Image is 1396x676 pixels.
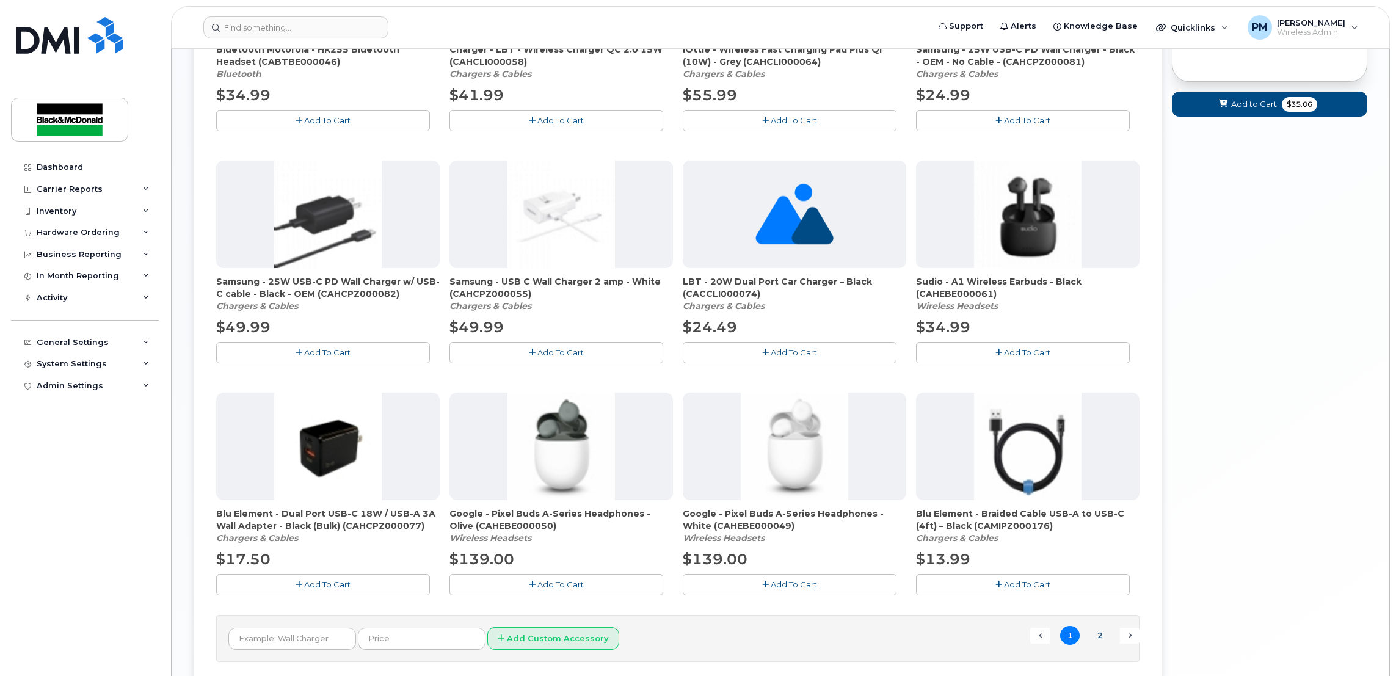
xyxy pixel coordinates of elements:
button: Add To Cart [449,110,663,131]
a: 2 [1090,626,1110,645]
span: Knowledge Base [1064,20,1138,32]
button: Add To Cart [216,342,430,363]
span: $49.99 [449,318,504,336]
span: $24.49 [683,318,737,336]
img: accessory36788.JPG [741,393,848,500]
a: Support [930,14,992,38]
div: Samsung - 25W USB-C PD Wall Charger - Black - OEM - No Cable - (CAHCPZ000081) [916,43,1140,80]
a: Knowledge Base [1045,14,1146,38]
span: Add To Cart [304,347,351,357]
span: $17.50 [216,550,271,568]
span: PM [1252,20,1268,35]
div: Google - Pixel Buds A-Series Headphones - Olive (CAHEBE000050) [449,507,673,544]
button: Add To Cart [449,574,663,595]
span: Add To Cart [1004,115,1050,125]
span: $24.99 [916,86,970,104]
em: Chargers & Cables [216,300,298,311]
button: Add To Cart [216,574,430,595]
span: Samsung - 25W USB-C PD Wall Charger w/ USB-C cable - Black - OEM (CAHCPZ000082) [216,275,440,300]
span: Google - Pixel Buds A-Series Headphones - Olive (CAHEBE000050) [449,507,673,532]
button: Add To Cart [683,110,896,131]
em: Bluetooth [216,68,261,79]
span: [PERSON_NAME] [1277,18,1345,27]
button: Add To Cart [916,574,1130,595]
span: Quicklinks [1171,23,1215,32]
span: Samsung - 25W USB-C PD Wall Charger - Black - OEM - No Cable - (CAHCPZ000081) [916,43,1140,68]
span: $49.99 [216,318,271,336]
span: Add To Cart [1004,347,1050,357]
div: Blu Element - Braided Cable USB-A to USB-C (4ft) – Black (CAMIPZ000176) [916,507,1140,544]
span: Alerts [1011,20,1036,32]
em: Chargers & Cables [449,300,531,311]
span: Add To Cart [537,115,584,125]
span: $41.99 [449,86,504,104]
input: Example: Wall Charger [228,628,356,650]
span: ← Previous [1030,628,1050,644]
em: Chargers & Cables [683,300,765,311]
div: Samsung - 25W USB-C PD Wall Charger w/ USB-C cable - Black - OEM (CAHCPZ000082) [216,275,440,312]
span: LBT - 20W Dual Port Car Charger – Black (CACCLI000074) [683,275,906,300]
div: Charger - LBT - Wireless Charger QC 2.0 15W (CAHCLI000058) [449,43,673,80]
em: Chargers & Cables [683,68,765,79]
span: $139.00 [683,550,747,568]
em: Chargers & Cables [449,68,531,79]
img: accessory36348.JPG [974,393,1082,500]
div: iOttie - Wireless Fast Charging Pad Plus Qi (10W) - Grey (CAHCLI000064) [683,43,906,80]
span: Sudio - A1 Wireless Earbuds - Black (CAHEBE000061) [916,275,1140,300]
button: Add To Cart [916,110,1130,131]
div: Sudio - A1 Wireless Earbuds - Black (CAHEBE000061) [916,275,1140,312]
button: Add To Cart [683,574,896,595]
div: Google - Pixel Buds A-Series Headphones - White (CAHEBE000049) [683,507,906,544]
button: Add to Cart $35.06 [1172,92,1367,117]
img: accessory36709.JPG [274,161,382,268]
button: Add To Cart [449,342,663,363]
span: Blu Element - Braided Cable USB-A to USB-C (4ft) – Black (CAMIPZ000176) [916,507,1140,532]
em: Wireless Headsets [683,532,765,543]
span: Add To Cart [771,115,817,125]
button: Add To Cart [916,342,1130,363]
a: Next → [1120,628,1140,644]
span: 1 [1060,626,1080,645]
button: Add To Cart [683,342,896,363]
span: Samsung - USB C Wall Charger 2 amp - White (CAHCPZ000055) [449,275,673,300]
span: Add To Cart [771,580,817,589]
div: Quicklinks [1147,15,1237,40]
span: $34.99 [216,86,271,104]
input: Find something... [203,16,388,38]
em: Chargers & Cables [216,532,298,543]
a: Alerts [992,14,1045,38]
em: Wireless Headsets [449,532,531,543]
span: $34.99 [916,318,970,336]
span: Charger - LBT - Wireless Charger QC 2.0 15W (CAHCLI000058) [449,43,673,68]
span: Google - Pixel Buds A-Series Headphones - White (CAHEBE000049) [683,507,906,532]
span: Add To Cart [537,347,584,357]
span: iOttie - Wireless Fast Charging Pad Plus Qi (10W) - Grey (CAHCLI000064) [683,43,906,68]
span: Wireless Admin [1277,27,1345,37]
img: no_image_found-2caef05468ed5679b831cfe6fc140e25e0c280774317ffc20a367ab7fd17291e.png [755,161,833,268]
div: LBT - 20W Dual Port Car Charger – Black (CACCLI000074) [683,275,906,312]
span: $139.00 [449,550,514,568]
span: Add To Cart [304,580,351,589]
img: accessory36654.JPG [974,161,1082,268]
input: Price [358,628,485,650]
span: Support [949,20,983,32]
span: Blu Element - Dual Port USB-C 18W / USB-A 3A Wall Adapter - Black (Bulk) (CAHCPZ000077) [216,507,440,532]
span: Add to Cart [1231,98,1277,110]
span: Add To Cart [537,580,584,589]
img: accessory36354.JPG [507,161,615,268]
span: $35.06 [1282,97,1317,112]
span: Add To Cart [1004,580,1050,589]
button: Add Custom Accessory [487,627,619,650]
div: Blu Element - Dual Port USB-C 18W / USB-A 3A Wall Adapter - Black (Bulk) (CAHCPZ000077) [216,507,440,544]
span: $55.99 [683,86,737,104]
div: Paul McLarty [1239,15,1367,40]
div: Bluetooth Motorola - HK255 Bluetooth Headset (CABTBE000046) [216,43,440,80]
em: Chargers & Cables [916,532,998,543]
span: Add To Cart [304,115,351,125]
div: Samsung - USB C Wall Charger 2 amp - White (CAHCPZ000055) [449,275,673,312]
img: accessory36707.JPG [274,393,382,500]
button: Add To Cart [216,110,430,131]
img: accessory36787.JPG [507,393,615,500]
span: $13.99 [916,550,970,568]
em: Chargers & Cables [916,68,998,79]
